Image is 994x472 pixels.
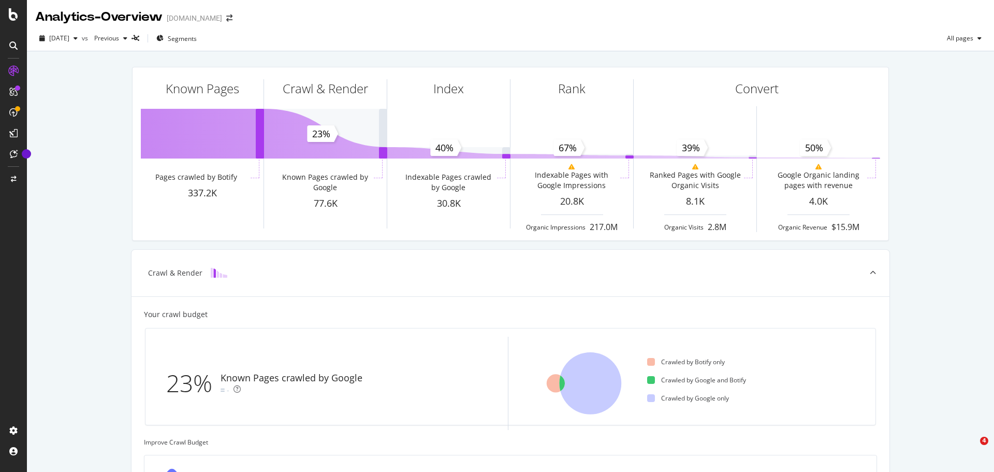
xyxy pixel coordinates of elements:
div: 23% [166,366,221,401]
div: Known Pages crawled by Google [279,172,371,193]
div: Indexable Pages with Google Impressions [525,170,618,191]
div: arrow-right-arrow-left [226,15,232,22]
button: Segments [152,30,201,47]
div: Crawled by Google and Botify [647,376,746,384]
div: Known Pages crawled by Google [221,371,362,385]
div: Your crawl budget [144,309,208,320]
span: Previous [90,34,119,42]
span: Segments [168,34,197,43]
span: 4 [980,437,988,445]
div: Analytics - Overview [35,8,163,26]
div: Organic Impressions [526,223,586,232]
button: [DATE] [35,30,82,47]
div: 20.8K [510,195,633,208]
div: Rank [558,80,586,97]
span: All pages [943,34,973,42]
button: All pages [943,30,986,47]
div: Crawled by Google only [647,394,729,403]
div: Pages crawled by Botify [155,172,237,182]
div: Crawled by Botify only [647,357,725,366]
div: [DOMAIN_NAME] [167,13,222,23]
img: block-icon [211,268,227,278]
button: Previous [90,30,131,47]
div: 337.2K [141,187,264,200]
span: 2025 Aug. 20th [49,34,69,42]
div: 217.0M [590,221,618,233]
div: 77.6K [264,197,387,210]
div: Index [433,80,464,97]
div: Crawl & Render [148,268,202,278]
div: Crawl & Render [283,80,368,97]
div: Known Pages [166,80,239,97]
div: Improve Crawl Budget [144,438,877,447]
span: vs [82,34,90,42]
img: Equal [221,389,225,392]
div: Tooltip anchor [22,149,31,159]
div: - [227,385,229,395]
iframe: Intercom live chat [959,437,984,462]
div: 30.8K [387,197,510,210]
div: Indexable Pages crawled by Google [402,172,494,193]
